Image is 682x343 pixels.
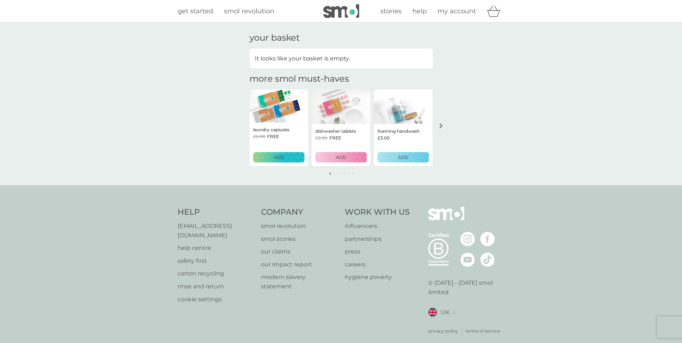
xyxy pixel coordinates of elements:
a: our impact report [261,260,338,269]
img: select a new location [453,310,455,314]
p: ADD [274,154,284,161]
img: smol [323,4,359,18]
span: FREE [267,133,279,140]
a: safety first [178,256,254,266]
span: £2.00 [253,133,265,140]
a: cookie settings [178,295,254,304]
img: UK flag [428,308,437,317]
p: laundry capsules [253,126,289,133]
div: basket [487,4,505,18]
span: help [412,7,427,15]
a: modern slavery statement [261,273,338,291]
a: my account [438,6,476,17]
span: stories [380,7,402,15]
p: dishwasher tablets [315,128,356,134]
img: smol [428,207,464,231]
span: UK [441,308,449,317]
a: [EMAIL_ADDRESS][DOMAIN_NAME] [178,221,254,240]
a: smol stories [261,234,338,244]
h3: your basket [250,33,300,43]
a: rinse and return [178,282,254,291]
a: smol revolution [224,6,274,17]
span: FREE [329,134,341,141]
span: £3.00 [377,134,390,141]
p: foaming handwash [377,128,420,134]
h4: Work With Us [345,207,410,218]
img: visit the smol Youtube page [461,252,475,267]
a: smol revolution [261,221,338,231]
img: visit the smol Instagram page [461,232,475,246]
h2: more smol must-haves [250,74,349,84]
span: £2.00 [315,134,328,141]
a: terms of service [466,328,500,334]
a: hygiene poverty [345,273,410,282]
p: ADD [398,154,408,161]
img: visit the smol Facebook page [480,232,495,246]
a: stories [380,6,402,17]
span: get started [178,7,213,15]
a: carton recycling [178,269,254,278]
a: help centre [178,243,254,253]
a: press [345,247,410,256]
p: It looks like your basket is empty. [255,54,350,63]
h4: Company [261,207,338,218]
button: ADD [315,152,367,163]
button: ADD [377,152,429,163]
a: get started [178,6,213,17]
a: our claims [261,247,338,256]
p: ADD [336,154,346,161]
p: © [DATE] - [DATE] smol limited [428,278,505,297]
span: smol revolution [224,7,274,15]
button: ADD [253,152,305,163]
h4: Help [178,207,254,218]
span: my account [438,7,476,15]
a: influencers [345,221,410,231]
a: careers [345,260,410,269]
a: help [412,6,427,17]
img: visit the smol Tiktok page [480,252,495,267]
a: privacy policy [428,328,458,334]
a: partnerships [345,234,410,244]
